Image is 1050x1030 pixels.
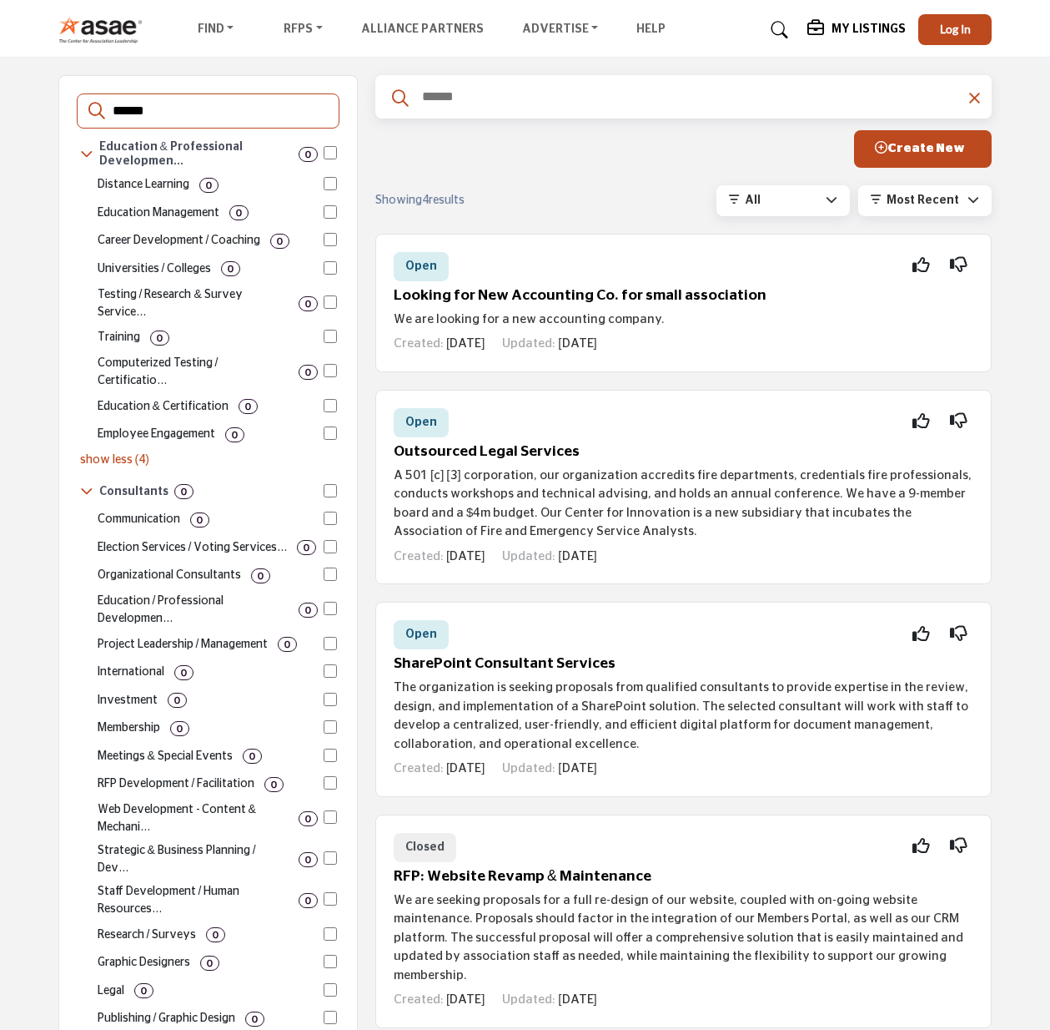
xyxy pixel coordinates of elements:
p: Education management services. [98,204,219,222]
a: Find [186,18,246,42]
div: 0 Results For Legal [134,983,153,998]
p: A 501 [c] [3] corporation, our organization accredits fire departments, credentials fire professi... [394,467,973,542]
span: Log In [940,22,971,36]
div: 0 Results For Meetings & Special Events [243,749,262,764]
input: Select Education Management [324,205,337,219]
a: Advertise [510,18,610,42]
p: Messaging strategies for rentention, information and engagement. [98,511,180,528]
button: Create New [854,130,992,168]
p: We are seeking proposals for a full re-design of our website, coupled with on-going website maint... [394,891,973,986]
p: We are looking for a new accounting company. [394,311,973,330]
b: 0 [213,929,219,941]
input: Select Investment [324,693,337,706]
span: Created: [394,550,444,563]
input: Select Distance Learning [324,177,337,190]
b: 0 [206,179,212,191]
h5: My Listings [831,22,906,37]
input: Select Election Services / Voting Services [324,540,337,553]
div: 0 Results For Universities / Colleges [221,261,240,276]
input: Select Computerized Testing / Certification [324,364,337,377]
input: Select Graphic Designers [324,955,337,968]
p: Publishing and graphic design services. [98,1010,236,1027]
span: Most Recent [887,194,959,206]
input: Select Communication [324,512,337,525]
b: 0 [228,263,234,275]
span: [DATE] [446,762,485,775]
span: Open [405,629,437,640]
span: Updated: [502,993,555,1006]
b: 0 [305,366,311,378]
p: Project planning and leadership support. [98,636,269,654]
p: Secure voting and election services. [98,539,288,557]
div: 0 Results For Project Leadership / Management [278,637,297,652]
p: Training and certification programs. [98,398,229,416]
input: Select Meetings & Special Events [324,749,337,762]
h6: Training, certification, career development, and learning solutions to enhance skills, engagement... [99,140,293,169]
b: 0 [271,779,277,790]
b: 0 [245,401,251,412]
div: 0 Results For Investment [168,693,187,708]
i: Interested [912,846,930,846]
div: 0 Results For Education / Professional Development [299,603,318,618]
p: Testing and certification software solutions. [98,355,289,390]
div: 0 Results For International [174,665,193,680]
input: Select Organizational Consultants [324,568,337,581]
p: Employee engagement and workplace culture. [98,426,215,443]
input: Select Training [324,330,337,343]
div: 0 Results For Distance Learning [199,178,219,193]
div: 0 Results For Web Development - Content & Mechanics [299,811,318,826]
span: [DATE] [446,993,485,1006]
h5: Outsourced Legal Services [394,443,973,461]
span: All [745,194,761,206]
span: Open [405,417,437,428]
div: 0 Results For Staff Development / Human Resources [299,893,318,908]
input: Select International [324,664,337,678]
span: [DATE] [446,337,485,350]
b: 0 [249,750,255,762]
input: Select Research / Surveys [324,927,337,941]
input: Select Education & Professional Development [324,146,337,159]
b: 0 [304,542,309,553]
span: Create New [875,142,965,154]
input: Select Project Leadership / Management [324,637,337,650]
input: Select Membership [324,720,337,734]
div: Showing results [375,192,560,210]
b: 0 [305,604,311,616]
input: Select Career Development / Coaching [324,233,337,246]
a: Alliance Partners [361,23,484,35]
h5: RFP: Website Revamp & Maintenance [394,868,973,886]
input: Select Legal [324,983,337,997]
p: show less (4) [80,452,337,469]
div: 0 Results For Membership [170,721,189,736]
span: Updated: [502,337,555,350]
i: Not Interested [950,634,967,634]
input: Select Publishing / Graphic Design [324,1011,337,1024]
div: 0 Results For Education & Professional Development [299,147,318,162]
span: Created: [394,762,444,775]
div: 0 Results For Career Development / Coaching [270,234,289,249]
i: Interested [912,265,930,265]
div: 0 Results For Training [150,331,169,346]
b: 0 [284,639,290,650]
div: 0 Results For Consultants [174,484,193,499]
button: Log In [918,14,992,45]
div: 0 Results For Testing / Research & Survey Services [299,296,318,311]
h6: Expert guidance across various areas, including technology, marketing, leadership, finance, educa... [99,485,168,499]
input: Select Strategic & Business Planning / Development [324,851,337,865]
p: Membership recruitment and retention services. [98,719,160,737]
b: 0 [252,1013,258,1025]
input: Select Employee Engagement [324,427,337,440]
div: 0 Results For Graphic Designers [200,956,219,971]
span: Open [405,260,437,272]
span: Closed [405,841,445,853]
p: Testing, research, and survey solutions. [98,286,289,321]
img: site Logo [58,16,151,43]
b: 0 [141,985,147,997]
div: 0 Results For Organizational Consultants [251,568,270,583]
a: Help [636,23,666,35]
span: Updated: [502,550,555,563]
i: Not Interested [950,265,967,265]
b: 0 [305,813,311,825]
p: Career coaching and development support. [98,232,261,250]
